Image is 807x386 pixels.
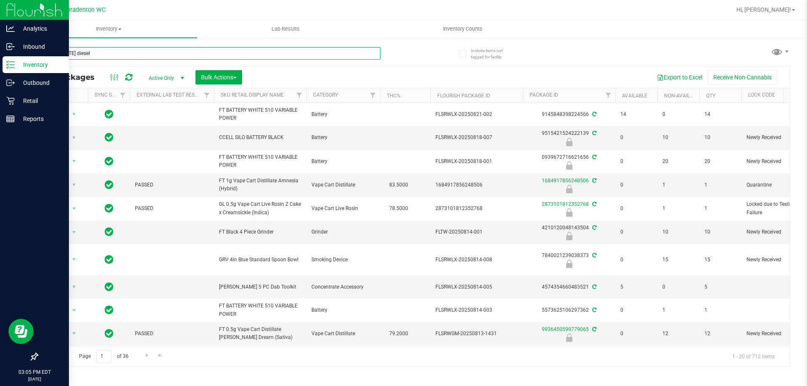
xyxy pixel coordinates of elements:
div: 4574354660483521 [522,283,617,291]
p: Reports [15,114,65,124]
span: Sync from Compliance System [591,111,596,117]
span: Sync from Compliance System [591,307,596,313]
span: 1 [662,205,694,213]
span: PASSED [135,205,209,213]
span: Sync from Compliance System [591,284,596,290]
span: 10 [704,228,736,236]
span: Sync from Compliance System [591,225,596,231]
a: Go to the last page [154,350,166,361]
div: 4210120048143504 [522,224,617,240]
span: Battery [311,158,375,165]
a: Flourish Package ID [437,93,490,99]
span: 0 [620,158,652,165]
span: 78.5000 [385,202,412,215]
span: FT BATTERY WHITE 510 VARIABLE POWER [219,302,301,318]
div: Locked due to Testing Failure [522,208,617,217]
span: Sync from Compliance System [591,130,596,136]
a: Filter [293,88,306,102]
span: 2873101812352768 [435,205,518,213]
a: Non-Available [664,93,702,99]
span: CCELL SILO BATTERY BLACK [219,134,301,142]
span: 1 [704,306,736,314]
div: Newly Received [522,260,617,268]
div: Newly Received [522,161,617,170]
span: In Sync [105,131,113,143]
span: Battery [311,134,375,142]
span: Vape Cart Live Rosin [311,205,375,213]
inline-svg: Analytics [6,24,15,33]
span: GL 0.5g Vape Cart Live Rosin Z Cake x Creamsickle (Indica) [219,200,301,216]
span: Locked due to Testing Failure [746,200,799,216]
span: Grinder [311,228,375,236]
span: 10 [662,134,694,142]
a: Filter [366,88,380,102]
span: Sync from Compliance System [591,178,596,184]
div: Newly Received [522,333,617,342]
a: Filter [200,88,214,102]
span: Sync from Compliance System [591,252,596,258]
span: FLSRWGM-20250813-1431 [435,330,518,338]
span: Page of 36 [72,350,135,363]
span: 83.5000 [385,179,412,191]
a: Go to the next page [141,350,153,361]
span: 20 [662,158,694,165]
span: select [69,108,79,120]
span: FT 0.5g Vape Cart Distillate [PERSON_NAME] Dream (Sativa) [219,326,301,341]
span: Hi, [PERSON_NAME]! [736,6,791,13]
a: 2873101812352768 [542,201,589,207]
span: Sync from Compliance System [591,201,596,207]
span: FLSRWLX-20250821-002 [435,110,518,118]
span: 79.2000 [385,328,412,340]
span: Concentrate Accessory [311,283,375,291]
a: 9936450599779065 [542,326,589,332]
a: Available [622,93,647,99]
p: Inbound [15,42,65,52]
span: FLSRWLX-20250814-005 [435,283,518,291]
span: 1684917856248506 [435,181,518,189]
span: FT 1g Vape Cart Distillate Amnesia (Hybrid) [219,177,301,193]
span: select [69,179,79,191]
span: In Sync [105,226,113,238]
span: In Sync [105,202,113,214]
a: Inventory Counts [374,20,551,38]
span: select [69,203,79,215]
span: 0 [620,256,652,264]
a: External Lab Test Result [137,92,203,98]
div: Newly Received [522,138,617,146]
div: Quarantine [522,185,617,193]
span: Vape Cart Distillate [311,181,375,189]
span: 0 [620,306,652,314]
span: 12 [704,330,736,338]
span: Sync from Compliance System [591,326,596,332]
span: All Packages [44,73,103,82]
p: 03:05 PM EDT [4,368,65,376]
span: Battery [311,306,375,314]
span: Battery [311,110,375,118]
a: Filter [116,88,130,102]
span: 0 [620,181,652,189]
iframe: Resource center [8,319,34,344]
input: 1 [96,350,111,363]
span: 1 [704,181,736,189]
span: [PERSON_NAME] 5 PC Dab Toolkit [219,283,301,291]
span: 20 [704,158,736,165]
span: Newly Received [746,330,799,338]
span: 1 [662,181,694,189]
p: Outbound [15,78,65,88]
span: Smoking Device [311,256,375,264]
span: 1 [704,205,736,213]
div: 9515421524222139 [522,129,617,146]
span: Newly Received [746,134,799,142]
a: Lock Code [748,92,775,98]
span: 0 [620,330,652,338]
span: Inventory [20,25,197,33]
span: 5 [704,283,736,291]
span: Newly Received [746,228,799,236]
span: 0 [620,205,652,213]
span: 1 [662,306,694,314]
inline-svg: Retail [6,97,15,105]
div: 0939672716621656 [522,153,617,170]
span: select [69,226,79,238]
span: GRV 4in Blue Standard Spoon Bowl [219,256,301,264]
a: Category [313,92,338,98]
